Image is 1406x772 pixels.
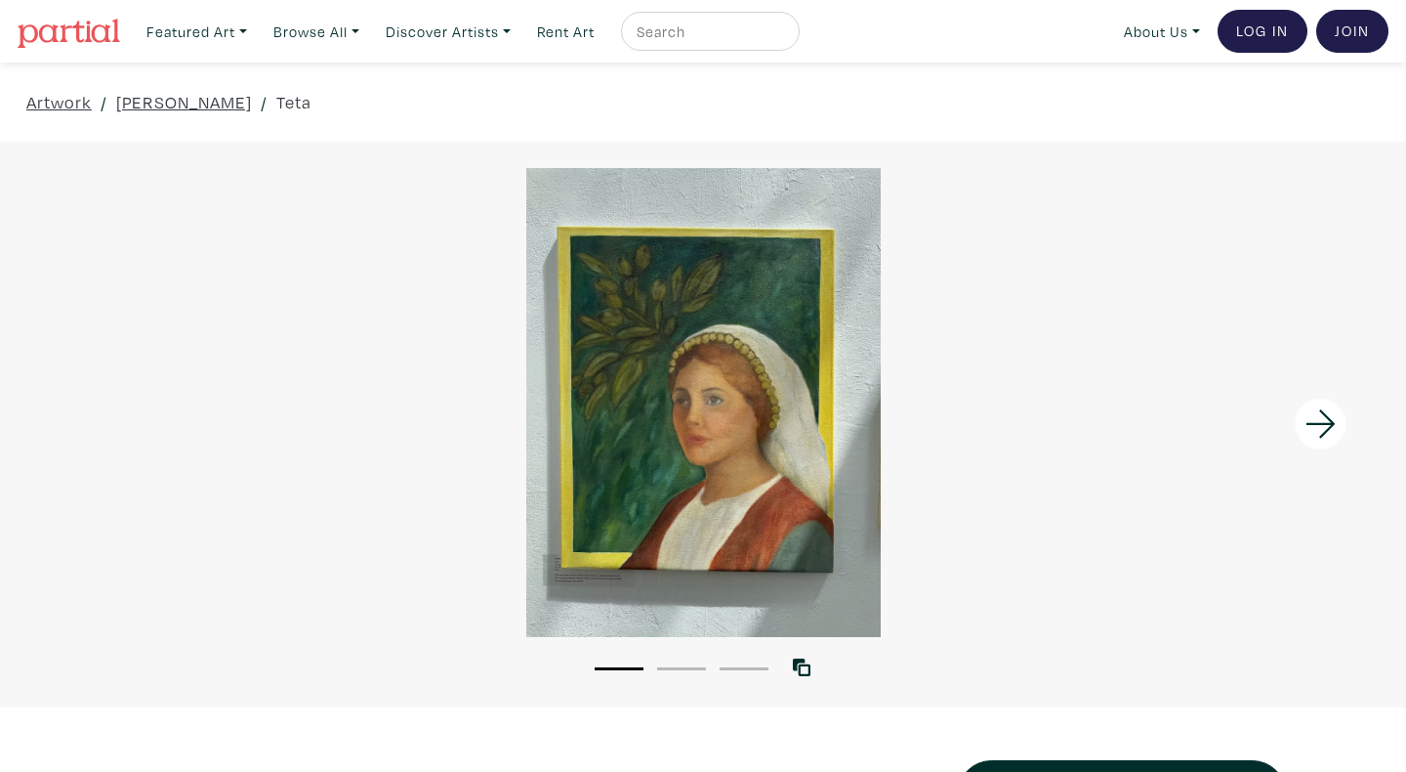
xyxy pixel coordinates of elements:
a: Join [1316,10,1388,53]
span: / [261,89,268,115]
input: Search [635,20,781,44]
button: 1 of 3 [595,667,643,670]
a: Artwork [26,89,92,115]
a: Log In [1218,10,1307,53]
a: Teta [276,89,311,115]
a: [PERSON_NAME] [116,89,252,115]
a: About Us [1115,12,1209,52]
a: Featured Art [138,12,256,52]
span: / [101,89,107,115]
a: Rent Art [528,12,603,52]
a: Discover Artists [377,12,519,52]
button: 3 of 3 [720,667,768,670]
button: 2 of 3 [657,667,706,670]
a: Browse All [265,12,368,52]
